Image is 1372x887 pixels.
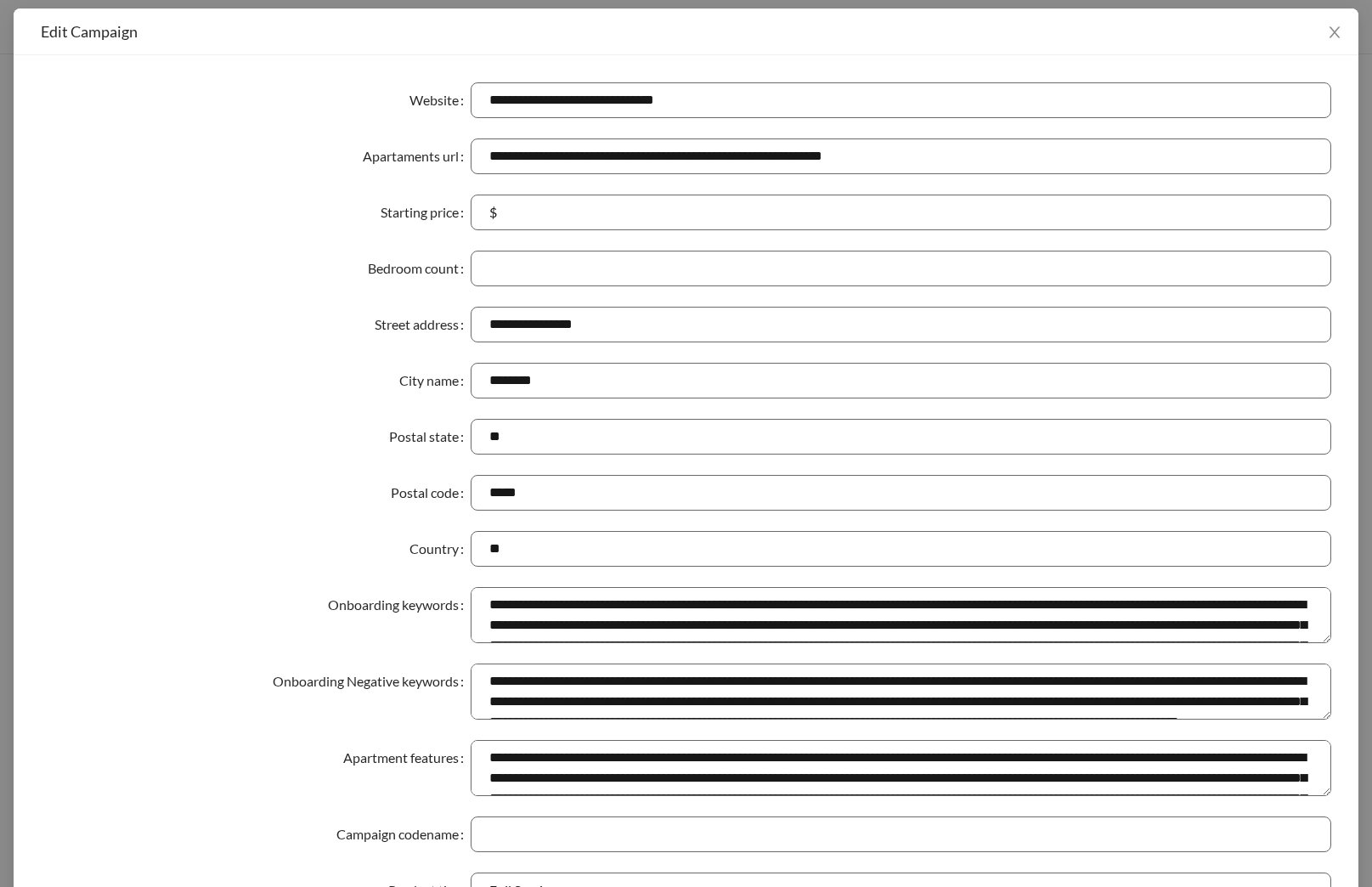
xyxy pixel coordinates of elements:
[389,419,471,455] label: Postal state
[399,363,471,398] label: City name
[368,251,471,286] label: Bedroom count
[328,587,471,623] label: Onboarding keywords
[1311,8,1358,56] button: Close
[471,363,1331,398] input: City name
[391,475,471,511] label: Postal code
[471,664,1331,720] textarea: Onboarding Negative keywords
[363,138,471,174] label: Apartaments url
[471,82,1331,118] input: Website
[375,307,471,342] label: Street address
[471,587,1331,643] textarea: Onboarding keywords
[471,251,1331,286] input: Bedroom count
[471,816,1331,852] input: Campaign codename
[273,664,471,699] label: Onboarding Negative keywords
[41,22,1331,41] div: Edit Campaign
[471,740,1331,796] textarea: Apartment features
[471,138,1331,174] input: Apartaments url
[1327,25,1342,40] span: close
[381,195,471,230] label: Starting price
[471,307,1331,342] input: Street address
[471,531,1331,567] input: Country
[489,202,497,223] span: $
[500,202,1313,223] input: Starting price
[409,531,471,567] label: Country
[343,740,471,776] label: Apartment features
[471,475,1331,511] input: Postal code
[336,816,471,852] label: Campaign codename
[409,82,471,118] label: Website
[471,419,1331,455] input: Postal state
